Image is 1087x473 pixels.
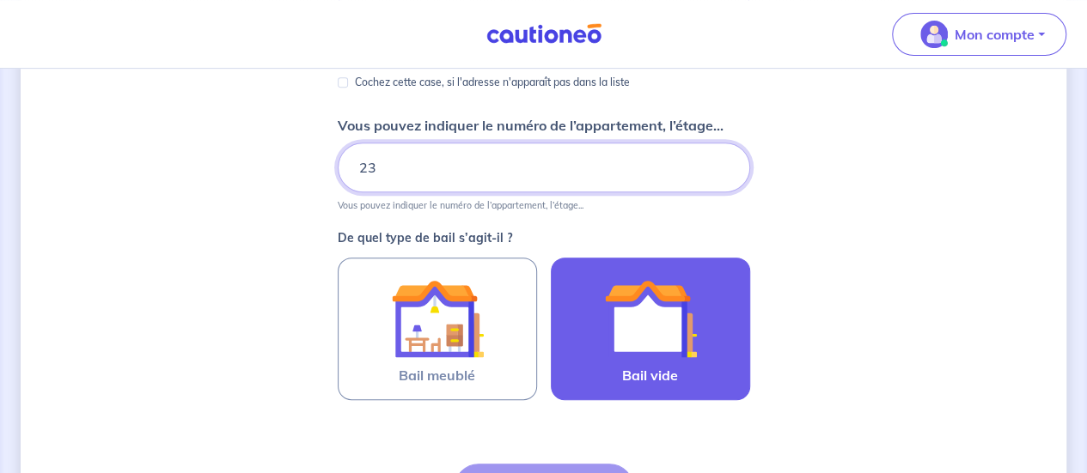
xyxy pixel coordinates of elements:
[338,199,583,211] p: Vous pouvez indiquer le numéro de l’appartement, l’étage...
[338,115,724,136] p: Vous pouvez indiquer le numéro de l’appartement, l’étage...
[920,21,948,48] img: illu_account_valid_menu.svg
[338,143,750,192] input: Appartement 2
[391,272,484,365] img: illu_furnished_lease.svg
[338,232,750,244] p: De quel type de bail s’agit-il ?
[479,23,608,45] img: Cautioneo
[892,13,1066,56] button: illu_account_valid_menu.svgMon compte
[399,365,475,385] span: Bail meublé
[955,24,1035,45] p: Mon compte
[355,72,630,93] p: Cochez cette case, si l'adresse n'apparaît pas dans la liste
[622,365,678,385] span: Bail vide
[604,272,697,365] img: illu_empty_lease.svg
